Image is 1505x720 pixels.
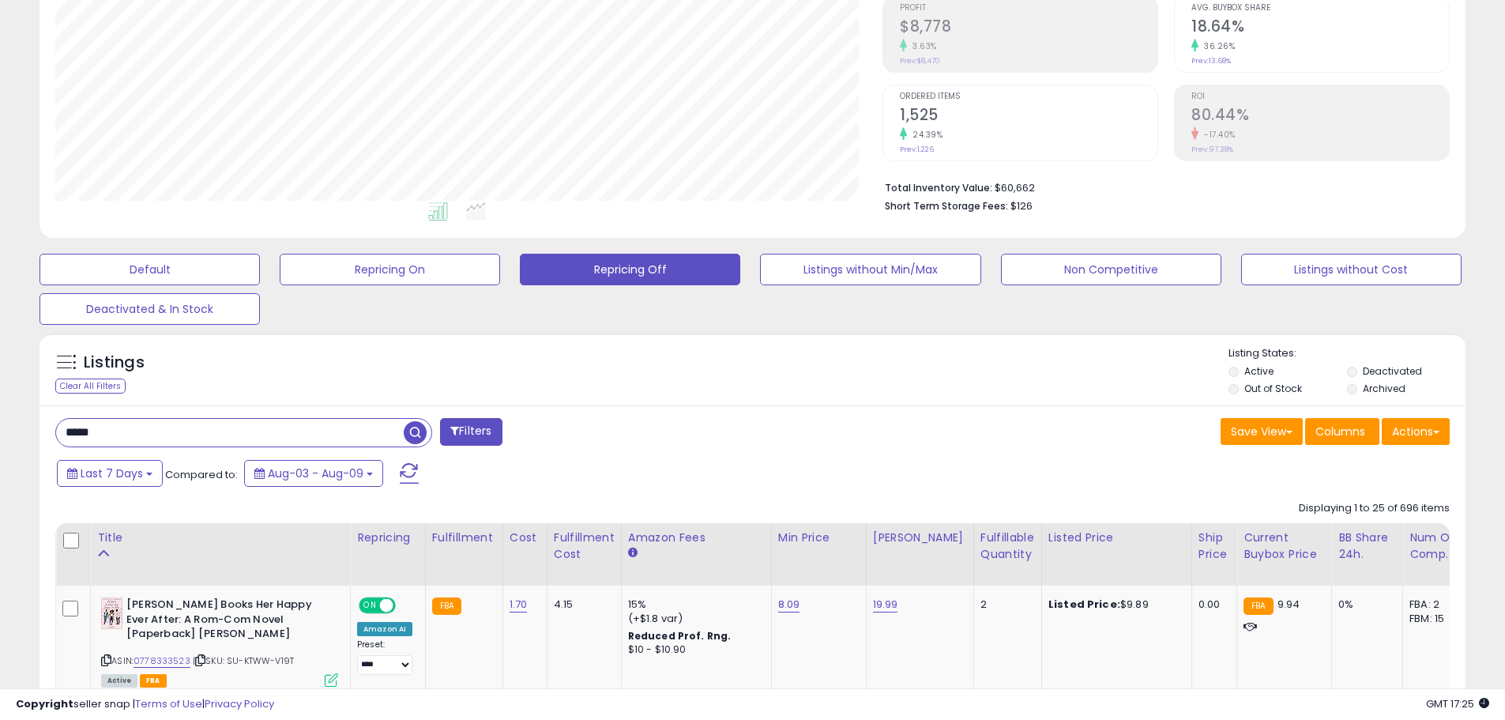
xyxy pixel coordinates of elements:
span: OFF [393,599,419,613]
div: Displaying 1 to 25 of 696 items [1299,501,1450,516]
div: $10 - $10.90 [628,643,759,657]
div: Repricing [357,530,419,546]
div: 0.00 [1198,597,1225,612]
div: $9.89 [1048,597,1180,612]
label: Archived [1363,382,1405,395]
span: $126 [1010,198,1033,213]
span: All listings currently available for purchase on Amazon [101,674,137,688]
b: Short Term Storage Fees: [885,199,1008,213]
div: Current Buybox Price [1244,530,1325,563]
label: Out of Stock [1244,382,1302,395]
button: Repricing Off [520,254,740,285]
label: Deactivated [1363,364,1422,378]
h2: 80.44% [1191,106,1449,127]
div: Min Price [778,530,860,546]
div: Amazon AI [357,622,412,636]
div: 15% [628,597,759,612]
strong: Copyright [16,696,73,711]
div: [PERSON_NAME] [873,530,967,546]
button: Aug-03 - Aug-09 [244,460,383,487]
b: Total Inventory Value: [885,181,992,194]
div: Cost [510,530,540,546]
small: 24.39% [907,129,943,141]
div: Fulfillable Quantity [980,530,1035,563]
a: Privacy Policy [205,696,274,711]
span: FBA [140,674,167,688]
button: Deactivated & In Stock [40,293,260,325]
b: [PERSON_NAME] Books Her Happy Ever After: A Rom-Com Novel [Paperback] [PERSON_NAME] [126,597,318,646]
small: Prev: $8,470 [900,56,940,66]
h2: $8,778 [900,17,1157,39]
button: Non Competitive [1001,254,1221,285]
small: Amazon Fees. [628,546,638,560]
div: 2 [980,597,1029,612]
span: 9.94 [1277,597,1300,612]
div: 0% [1338,597,1390,612]
span: Ordered Items [900,92,1157,101]
small: -17.40% [1198,129,1236,141]
b: Listed Price: [1048,597,1120,612]
a: Terms of Use [135,696,202,711]
div: 4.15 [554,597,609,612]
div: Ship Price [1198,530,1230,563]
span: Compared to: [165,467,238,482]
b: Reduced Prof. Rng. [628,629,732,643]
span: Profit [900,4,1157,13]
div: BB Share 24h. [1338,530,1396,563]
small: Prev: 13.68% [1191,56,1231,66]
button: Filters [440,418,502,446]
small: Prev: 97.38% [1191,145,1233,154]
button: Save View [1221,418,1303,445]
div: Amazon Fees [628,530,765,546]
p: Listing States: [1228,346,1465,361]
a: 8.09 [778,597,800,613]
div: FBA: 2 [1409,597,1462,612]
button: Last 7 Days [57,460,163,487]
button: Actions [1382,418,1450,445]
small: FBA [432,597,461,615]
div: Listed Price [1048,530,1185,546]
span: ON [360,599,380,613]
small: 3.63% [907,40,937,52]
div: Title [97,530,344,546]
button: Columns [1305,418,1379,445]
div: Fulfillment [432,530,496,546]
div: Num of Comp. [1409,530,1467,563]
span: ROI [1191,92,1449,101]
button: Default [40,254,260,285]
div: (+$1.8 var) [628,612,759,626]
label: Active [1244,364,1274,378]
small: 36.26% [1198,40,1235,52]
h5: Listings [84,352,145,374]
span: Aug-03 - Aug-09 [268,466,363,481]
button: Listings without Min/Max [760,254,980,285]
a: 0778333523 [134,654,190,668]
span: Avg. Buybox Share [1191,4,1449,13]
small: Prev: 1,226 [900,145,934,154]
h2: 18.64% [1191,17,1449,39]
div: seller snap | | [16,697,274,712]
div: Fulfillment Cost [554,530,615,563]
button: Listings without Cost [1241,254,1462,285]
div: Preset: [357,639,413,675]
img: 51p5E5h+hzL._SL40_.jpg [101,597,122,629]
div: FBM: 15 [1409,612,1462,626]
span: Last 7 Days [81,466,143,481]
h2: 1,525 [900,106,1157,127]
div: Clear All Filters [55,379,126,394]
small: FBA [1244,597,1273,615]
a: 19.99 [873,597,898,613]
span: 2025-08-17 17:25 GMT [1426,696,1489,711]
button: Repricing On [280,254,500,285]
li: $60,662 [885,177,1438,196]
span: Columns [1315,424,1365,439]
div: ASIN: [101,597,338,685]
a: 1.70 [510,597,528,613]
span: | SKU: SU-KTWW-V19T [193,654,294,667]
